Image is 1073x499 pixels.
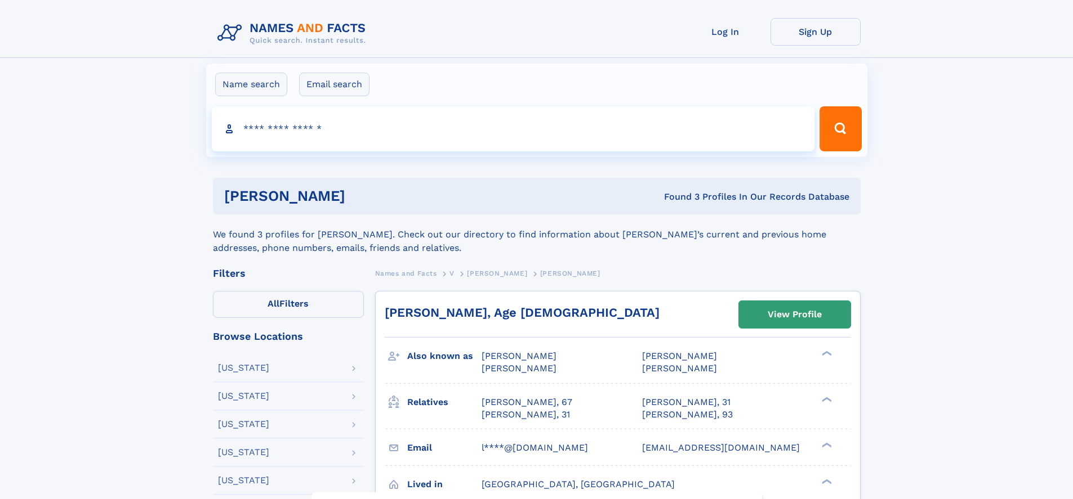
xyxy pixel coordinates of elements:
span: [PERSON_NAME] [467,269,527,277]
label: Email search [299,73,369,96]
span: [GEOGRAPHIC_DATA], [GEOGRAPHIC_DATA] [482,479,675,489]
a: Sign Up [771,18,861,46]
div: ❯ [819,395,832,403]
div: [US_STATE] [218,363,269,372]
div: [US_STATE] [218,420,269,429]
div: Browse Locations [213,331,364,341]
a: [PERSON_NAME], Age [DEMOGRAPHIC_DATA] [385,305,660,320]
div: View Profile [768,302,822,327]
span: [EMAIL_ADDRESS][DOMAIN_NAME] [642,442,800,453]
a: Log In [680,18,771,46]
h3: Lived in [407,475,482,494]
a: Names and Facts [375,266,437,280]
div: Found 3 Profiles In Our Records Database [505,191,849,203]
a: [PERSON_NAME], 31 [482,408,570,421]
a: [PERSON_NAME], 31 [642,396,731,408]
div: ❯ [819,441,832,448]
h3: Relatives [407,393,482,412]
div: [US_STATE] [218,476,269,485]
div: Filters [213,268,364,278]
span: [PERSON_NAME] [482,363,556,374]
input: search input [212,106,815,151]
img: Logo Names and Facts [213,18,375,48]
a: View Profile [739,301,851,328]
a: V [449,266,455,280]
h1: [PERSON_NAME] [224,189,505,203]
span: [PERSON_NAME] [482,350,556,361]
div: ❯ [819,478,832,485]
h3: Email [407,438,482,457]
label: Name search [215,73,287,96]
span: [PERSON_NAME] [642,350,717,361]
span: [PERSON_NAME] [540,269,600,277]
div: [US_STATE] [218,448,269,457]
div: We found 3 profiles for [PERSON_NAME]. Check out our directory to find information about [PERSON_... [213,214,861,255]
label: Filters [213,291,364,318]
a: [PERSON_NAME] [467,266,527,280]
span: V [449,269,455,277]
div: ❯ [819,350,832,357]
button: Search Button [820,106,861,151]
div: [US_STATE] [218,392,269,401]
h3: Also known as [407,347,482,366]
a: [PERSON_NAME], 67 [482,396,572,408]
span: All [268,298,279,309]
a: [PERSON_NAME], 93 [642,408,733,421]
span: [PERSON_NAME] [642,363,717,374]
